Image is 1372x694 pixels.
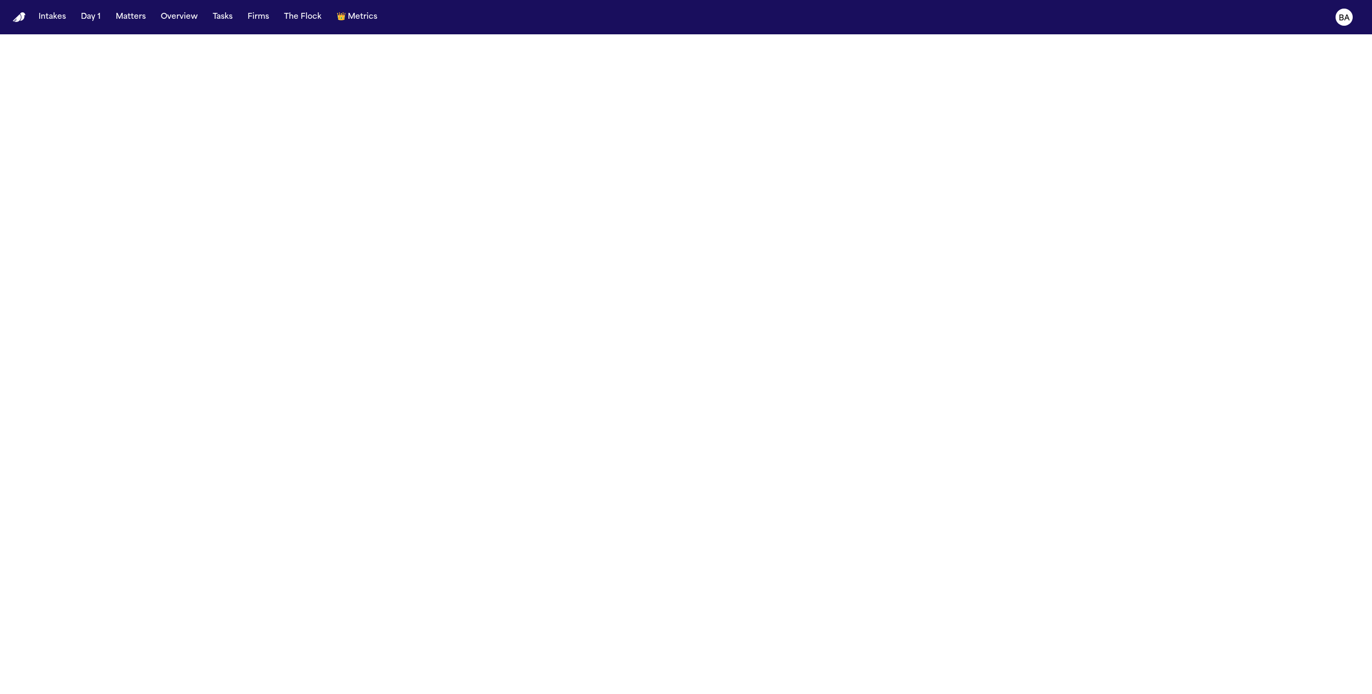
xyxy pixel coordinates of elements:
button: Firms [243,8,273,27]
button: Matters [111,8,150,27]
button: Intakes [34,8,70,27]
button: Overview [156,8,202,27]
text: BA [1339,14,1350,22]
img: Finch Logo [13,12,26,23]
button: Tasks [208,8,237,27]
span: Metrics [348,12,377,23]
button: Day 1 [77,8,105,27]
a: Home [13,12,26,23]
span: crown [337,12,346,23]
button: crownMetrics [332,8,382,27]
button: The Flock [280,8,326,27]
